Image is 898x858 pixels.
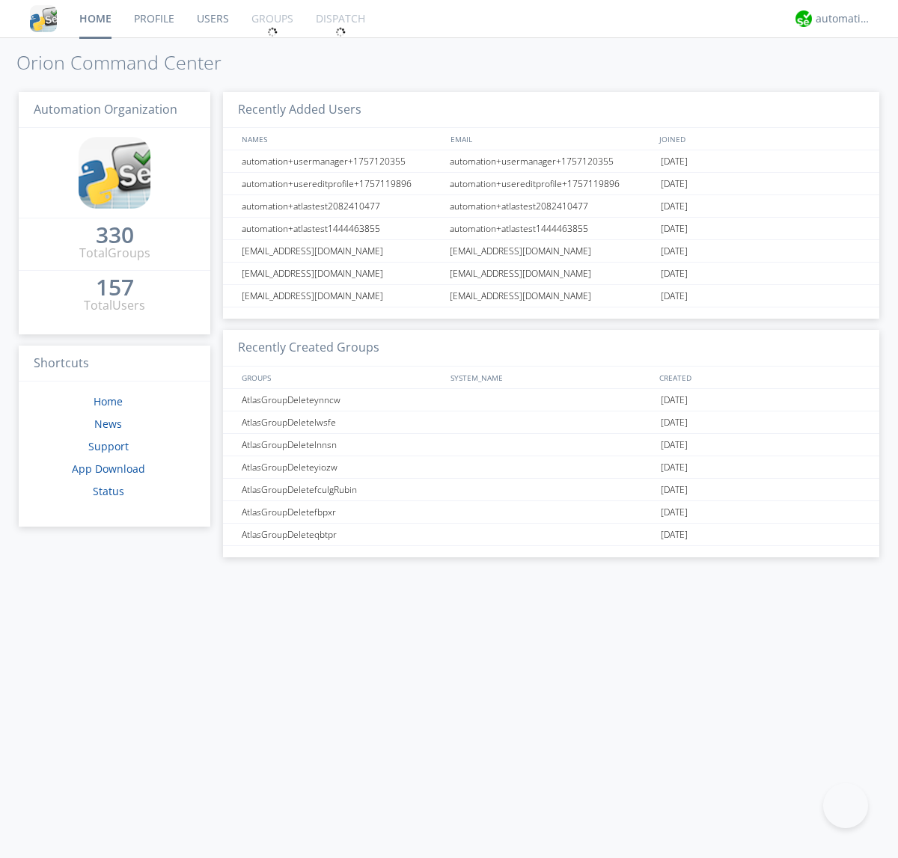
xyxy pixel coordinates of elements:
div: SYSTEM_NAME [447,367,656,388]
div: CREATED [656,367,865,388]
span: [DATE] [661,479,688,501]
span: [DATE] [661,389,688,411]
a: [EMAIL_ADDRESS][DOMAIN_NAME][EMAIL_ADDRESS][DOMAIN_NAME][DATE] [223,285,879,307]
img: cddb5a64eb264b2086981ab96f4c1ba7 [79,137,150,209]
img: spin.svg [267,27,278,37]
span: [DATE] [661,173,688,195]
h3: Shortcuts [19,346,210,382]
div: 157 [96,280,134,295]
img: spin.svg [335,27,346,37]
div: AtlasGroupDeletelwsfe [238,411,445,433]
span: [DATE] [661,434,688,456]
a: 157 [96,280,134,297]
div: AtlasGroupDeletelnnsn [238,434,445,456]
a: App Download [72,462,145,476]
a: Support [88,439,129,453]
div: automation+atlastest2082410477 [446,195,657,217]
a: AtlasGroupDeletelwsfe[DATE] [223,411,879,434]
span: Automation Organization [34,101,177,117]
div: AtlasGroupDeleteyiozw [238,456,445,478]
div: AtlasGroupDeletefbpxr [238,501,445,523]
iframe: Toggle Customer Support [823,783,868,828]
div: automation+atlastest1444463855 [446,218,657,239]
div: GROUPS [238,367,443,388]
img: cddb5a64eb264b2086981ab96f4c1ba7 [30,5,57,32]
a: automation+atlastest1444463855automation+atlastest1444463855[DATE] [223,218,879,240]
span: [DATE] [661,150,688,173]
a: AtlasGroupDeleteyiozw[DATE] [223,456,879,479]
a: Status [93,484,124,498]
a: AtlasGroupDeletefculgRubin[DATE] [223,479,879,501]
div: Total Groups [79,245,150,262]
h3: Recently Created Groups [223,330,879,367]
div: EMAIL [447,128,656,150]
a: AtlasGroupDeletefbpxr[DATE] [223,501,879,524]
div: automation+atlas [816,11,872,26]
div: automation+usermanager+1757120355 [238,150,445,172]
div: AtlasGroupDeletefculgRubin [238,479,445,500]
a: Home [94,394,123,408]
span: [DATE] [661,524,688,546]
div: [EMAIL_ADDRESS][DOMAIN_NAME] [238,263,445,284]
div: [EMAIL_ADDRESS][DOMAIN_NAME] [446,263,657,284]
h3: Recently Added Users [223,92,879,129]
span: [DATE] [661,285,688,307]
a: AtlasGroupDeleteynncw[DATE] [223,389,879,411]
a: AtlasGroupDeletelnnsn[DATE] [223,434,879,456]
div: AtlasGroupDeleteqbtpr [238,524,445,545]
a: automation+usereditprofile+1757119896automation+usereditprofile+1757119896[DATE] [223,173,879,195]
span: [DATE] [661,218,688,240]
div: automation+atlastest2082410477 [238,195,445,217]
span: [DATE] [661,411,688,434]
span: [DATE] [661,195,688,218]
span: [DATE] [661,240,688,263]
div: [EMAIL_ADDRESS][DOMAIN_NAME] [446,285,657,307]
div: AtlasGroupDeleteynncw [238,389,445,411]
div: [EMAIL_ADDRESS][DOMAIN_NAME] [238,285,445,307]
div: JOINED [656,128,865,150]
a: AtlasGroupDeleteqbtpr[DATE] [223,524,879,546]
span: [DATE] [661,456,688,479]
div: NAMES [238,128,443,150]
a: automation+atlastest2082410477automation+atlastest2082410477[DATE] [223,195,879,218]
span: [DATE] [661,263,688,285]
div: automation+usereditprofile+1757119896 [446,173,657,194]
a: News [94,417,122,431]
div: automation+usermanager+1757120355 [446,150,657,172]
div: [EMAIL_ADDRESS][DOMAIN_NAME] [446,240,657,262]
div: Total Users [84,297,145,314]
span: [DATE] [661,501,688,524]
div: automation+atlastest1444463855 [238,218,445,239]
div: 330 [96,227,134,242]
a: [EMAIL_ADDRESS][DOMAIN_NAME][EMAIL_ADDRESS][DOMAIN_NAME][DATE] [223,240,879,263]
a: [EMAIL_ADDRESS][DOMAIN_NAME][EMAIL_ADDRESS][DOMAIN_NAME][DATE] [223,263,879,285]
img: d2d01cd9b4174d08988066c6d424eccd [795,10,812,27]
a: automation+usermanager+1757120355automation+usermanager+1757120355[DATE] [223,150,879,173]
div: automation+usereditprofile+1757119896 [238,173,445,194]
a: 330 [96,227,134,245]
div: [EMAIL_ADDRESS][DOMAIN_NAME] [238,240,445,262]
